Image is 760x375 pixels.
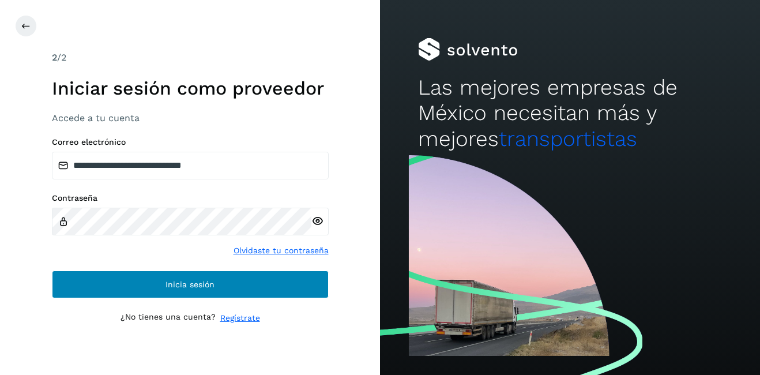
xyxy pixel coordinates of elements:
[418,75,722,152] h2: Las mejores empresas de México necesitan más y mejores
[52,271,329,298] button: Inicia sesión
[121,312,216,324] p: ¿No tienes una cuenta?
[52,77,329,99] h1: Iniciar sesión como proveedor
[499,126,637,151] span: transportistas
[52,137,329,147] label: Correo electrónico
[52,51,329,65] div: /2
[52,193,329,203] label: Contraseña
[165,280,215,288] span: Inicia sesión
[220,312,260,324] a: Regístrate
[52,112,329,123] h3: Accede a tu cuenta
[234,245,329,257] a: Olvidaste tu contraseña
[52,52,57,63] span: 2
